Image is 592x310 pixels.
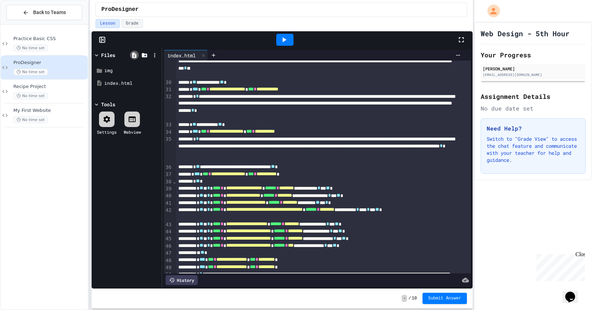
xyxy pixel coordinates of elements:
[487,124,580,133] h3: Need Help?
[95,19,120,28] button: Lesson
[164,86,173,93] div: 31
[101,5,139,14] span: ProDesigner
[101,101,115,108] div: Tools
[6,5,82,20] button: Back to Teams
[164,136,173,164] div: 35
[104,67,159,74] div: img
[164,171,173,178] div: 37
[104,80,159,87] div: index.html
[423,293,467,304] button: Submit Answer
[164,243,173,250] div: 46
[166,275,198,285] div: History
[164,51,173,79] div: 29
[481,50,586,60] h2: Your Progress
[534,251,585,281] iframe: chat widget
[480,3,502,19] div: My Account
[412,296,417,301] span: 10
[164,93,173,121] div: 32
[428,296,461,301] span: Submit Answer
[3,3,49,45] div: Chat with us now!Close
[164,271,173,306] div: 50
[483,72,584,77] div: [EMAIL_ADDRESS][DOMAIN_NAME]
[164,121,173,128] div: 33
[13,69,48,75] span: No time set
[164,235,173,242] div: 45
[481,29,569,38] h1: Web Design - 5th Hour
[481,91,586,101] h2: Assignment Details
[487,135,580,164] p: Switch to "Grade View" to access the chat feature and communicate with your teacher for help and ...
[164,164,173,171] div: 36
[164,228,173,235] div: 44
[97,129,117,135] div: Settings
[13,84,86,90] span: Recipe Project
[13,93,48,99] span: No time set
[173,179,176,184] span: Fold line
[13,36,86,42] span: Practice Basic CSS
[164,129,173,136] div: 34
[164,257,173,264] div: 48
[164,200,173,207] div: 41
[124,129,141,135] div: Webview
[164,192,173,200] div: 40
[13,108,86,114] span: My First Website
[121,19,143,28] button: Grade
[13,116,48,123] span: No time set
[402,295,407,302] span: -
[408,296,411,301] span: /
[164,52,199,59] div: index.html
[33,9,66,16] span: Back to Teams
[164,264,173,271] div: 49
[164,79,173,86] div: 30
[164,207,173,221] div: 42
[164,250,173,257] div: 47
[101,51,115,59] div: Files
[13,45,48,51] span: No time set
[164,221,173,228] div: 43
[164,50,208,61] div: index.html
[562,282,585,303] iframe: chat widget
[164,185,173,192] div: 39
[483,65,584,72] div: [PERSON_NAME]
[481,104,586,113] div: No due date set
[13,60,86,66] span: ProDesigner
[164,178,173,185] div: 38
